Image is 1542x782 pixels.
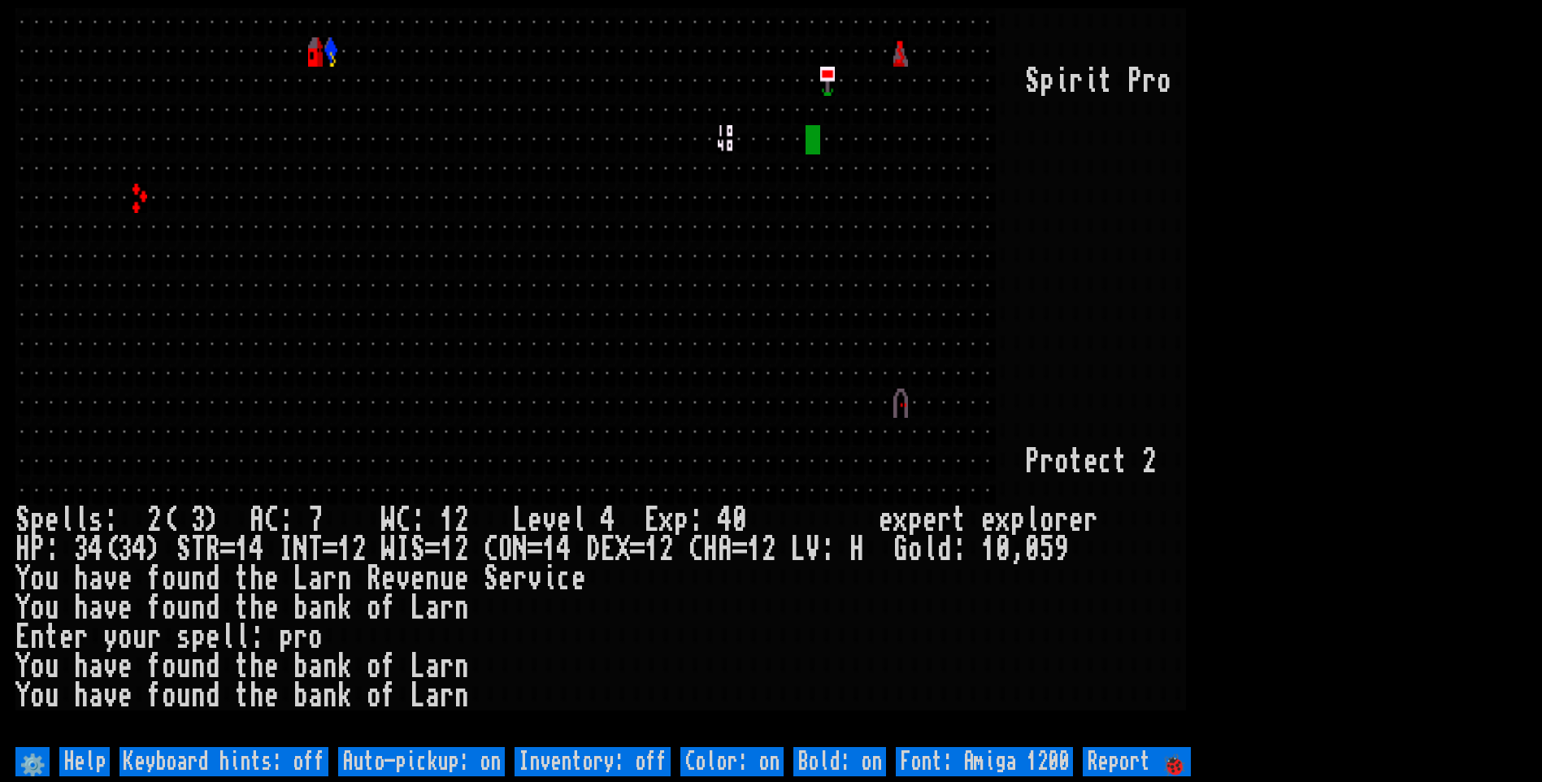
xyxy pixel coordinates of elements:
[30,506,45,535] div: p
[235,593,250,623] div: t
[74,593,89,623] div: h
[176,593,191,623] div: u
[542,564,557,593] div: i
[147,681,162,710] div: f
[323,681,337,710] div: n
[586,535,601,564] div: D
[410,652,425,681] div: L
[74,681,89,710] div: h
[981,535,996,564] div: 1
[440,593,454,623] div: r
[513,535,528,564] div: N
[74,506,89,535] div: l
[103,593,118,623] div: v
[1098,67,1113,96] div: t
[308,652,323,681] div: a
[1069,447,1084,476] div: t
[498,535,513,564] div: O
[879,506,893,535] div: e
[308,681,323,710] div: a
[118,535,132,564] div: 3
[732,506,747,535] div: 0
[15,623,30,652] div: E
[1025,67,1040,96] div: S
[308,623,323,652] div: o
[147,623,162,652] div: r
[118,652,132,681] div: e
[118,593,132,623] div: e
[337,593,352,623] div: k
[528,564,542,593] div: v
[908,535,923,564] div: o
[542,535,557,564] div: 1
[601,535,615,564] div: E
[103,564,118,593] div: v
[191,564,206,593] div: n
[1025,447,1040,476] div: P
[15,564,30,593] div: Y
[74,564,89,593] div: h
[103,623,118,652] div: y
[30,535,45,564] div: P
[1069,506,1084,535] div: e
[235,535,250,564] div: 1
[30,564,45,593] div: o
[132,623,147,652] div: u
[162,593,176,623] div: o
[425,593,440,623] div: a
[718,506,732,535] div: 4
[937,535,952,564] div: d
[264,652,279,681] div: e
[367,652,381,681] div: o
[352,535,367,564] div: 2
[147,506,162,535] div: 2
[293,564,308,593] div: L
[528,506,542,535] div: e
[410,681,425,710] div: L
[15,593,30,623] div: Y
[659,506,674,535] div: x
[1127,67,1142,96] div: P
[293,652,308,681] div: b
[250,506,264,535] div: A
[718,535,732,564] div: A
[615,535,630,564] div: X
[996,535,1010,564] div: 0
[30,623,45,652] div: n
[1084,447,1098,476] div: e
[557,506,571,535] div: e
[454,593,469,623] div: n
[264,593,279,623] div: e
[1084,67,1098,96] div: i
[323,535,337,564] div: =
[440,535,454,564] div: 1
[410,506,425,535] div: :
[747,535,762,564] div: 1
[1025,535,1040,564] div: 0
[337,564,352,593] div: n
[323,564,337,593] div: r
[103,681,118,710] div: v
[952,506,966,535] div: t
[440,506,454,535] div: 1
[220,535,235,564] div: =
[557,564,571,593] div: c
[337,535,352,564] div: 1
[440,564,454,593] div: u
[250,681,264,710] div: h
[235,652,250,681] div: t
[323,652,337,681] div: n
[250,564,264,593] div: h
[206,506,220,535] div: )
[484,535,498,564] div: C
[515,747,671,776] input: Inventory: off
[206,652,220,681] div: d
[454,564,469,593] div: e
[674,506,688,535] div: p
[89,564,103,593] div: a
[323,593,337,623] div: n
[1025,506,1040,535] div: l
[15,506,30,535] div: S
[220,623,235,652] div: l
[206,535,220,564] div: R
